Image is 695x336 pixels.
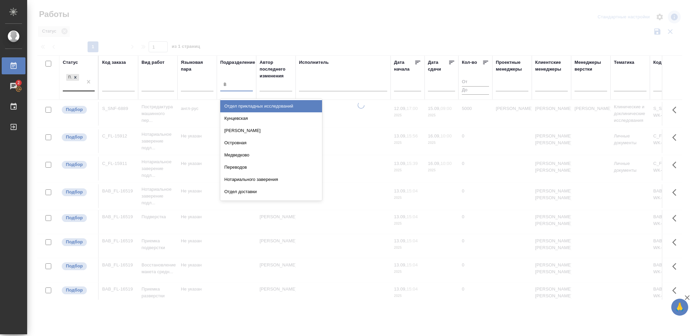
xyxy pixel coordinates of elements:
p: Подбор [66,287,83,294]
div: Проектные менеджеры [496,59,528,73]
div: Языковая пара [181,59,213,73]
button: Здесь прячутся важные кнопки [668,184,684,201]
div: Кол-во [462,59,477,66]
div: Код заказа [102,59,126,66]
p: Подбор [66,239,83,245]
p: Подбор [66,263,83,269]
p: Подбор [66,161,83,168]
div: Островная [220,137,322,149]
div: [PERSON_NAME] [220,125,322,137]
button: Здесь прячутся важные кнопки [668,210,684,226]
div: Переводов [220,161,322,173]
div: Статус [63,59,78,66]
button: Здесь прячутся важные кнопки [668,258,684,275]
div: Можно подбирать исполнителей [61,133,95,142]
div: Можно подбирать исполнителей [61,286,95,295]
span: 🙏 [674,300,685,314]
div: Можно подбирать исполнителей [61,262,95,271]
div: Тверская [220,198,322,210]
button: Здесь прячутся важные кнопки [668,282,684,299]
p: Подбор [66,106,83,113]
div: Можно подбирать исполнителей [61,188,95,197]
div: Вид работ [142,59,165,66]
div: Дата сдачи [428,59,448,73]
a: 2 [2,78,25,95]
input: До [462,86,489,95]
button: Здесь прячутся важные кнопки [668,129,684,146]
input: От [462,78,489,87]
div: Отдел доставки [220,186,322,198]
div: Клиентские менеджеры [535,59,568,73]
div: Код работы [653,59,679,66]
div: Исполнитель [299,59,329,66]
div: Кунцевская [220,112,322,125]
div: Можно подбирать исполнителей [61,213,95,223]
div: Нотариального заверения [220,173,322,186]
button: Здесь прячутся важные кнопки [668,234,684,250]
div: Медведково [220,149,322,161]
p: Подбор [66,189,83,195]
div: Можно подбирать исполнителей [61,238,95,247]
button: Здесь прячутся важные кнопки [668,102,684,118]
div: Дата начала [394,59,414,73]
div: Отдел прикладных исследований [220,100,322,112]
div: Автор последнего изменения [260,59,292,79]
div: Подбор [65,73,80,82]
p: Подбор [66,134,83,141]
button: 🙏 [671,299,688,316]
div: Тематика [614,59,634,66]
div: Можно подбирать исполнителей [61,105,95,114]
div: Подбор [66,74,72,81]
div: Подразделение [220,59,255,66]
p: Подбор [66,214,83,221]
div: Можно подбирать исполнителей [61,160,95,169]
div: Менеджеры верстки [575,59,607,73]
button: Здесь прячутся важные кнопки [668,157,684,173]
span: 2 [13,79,24,86]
